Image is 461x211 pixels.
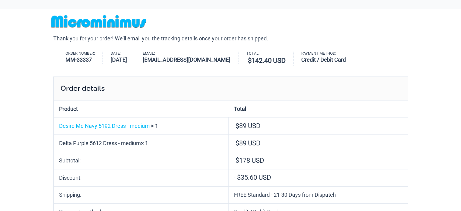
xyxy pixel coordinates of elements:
[143,52,239,64] li: Email:
[54,100,229,117] th: Product
[229,186,407,203] td: FREE Standard - 21-30 Days from Dispatch
[237,174,271,181] span: 35.60 USD
[111,52,135,64] li: Date:
[111,56,127,64] strong: [DATE]
[237,174,241,181] span: $
[141,140,148,146] strong: × 1
[236,122,239,130] span: $
[236,122,260,130] bdi: 89 USD
[229,169,407,186] td: -
[229,100,407,117] th: Total
[151,123,158,129] strong: × 1
[54,152,229,169] th: Subtotal:
[54,134,229,152] td: Delta Purple 5612 Dress - medium
[236,139,260,147] bdi: 89 USD
[54,186,229,203] th: Shipping:
[246,52,294,66] li: Total:
[65,56,95,64] strong: MM-33337
[248,57,252,64] span: $
[59,123,150,129] a: Desire Me Navy 5192 Dress - medium
[236,157,264,164] span: 178 USD
[54,169,229,186] th: Discount:
[53,77,408,100] h2: Order details
[236,157,239,164] span: $
[143,56,230,64] strong: [EMAIL_ADDRESS][DOMAIN_NAME]
[53,34,408,43] p: Thank you for your order! We'll email you the tracking details once your order has shipped.
[49,15,149,28] img: MM SHOP LOGO FLAT
[236,139,239,147] span: $
[301,56,346,64] strong: Credit / Debit Card
[65,52,103,64] li: Order number:
[301,52,354,64] li: Payment method:
[248,57,286,64] bdi: 142.40 USD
